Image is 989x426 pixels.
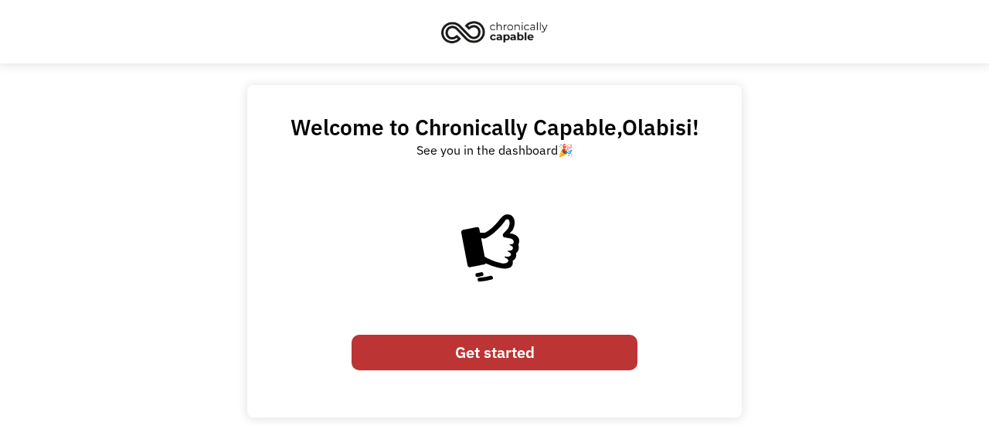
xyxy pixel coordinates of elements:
[558,142,573,158] a: 🎉
[291,114,699,141] h2: Welcome to Chronically Capable, !
[416,141,573,159] div: See you in the dashboard
[437,15,552,49] img: Chronically Capable logo
[352,335,637,370] a: Get started
[622,113,692,141] span: Olabisi
[352,327,637,378] form: Email Form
